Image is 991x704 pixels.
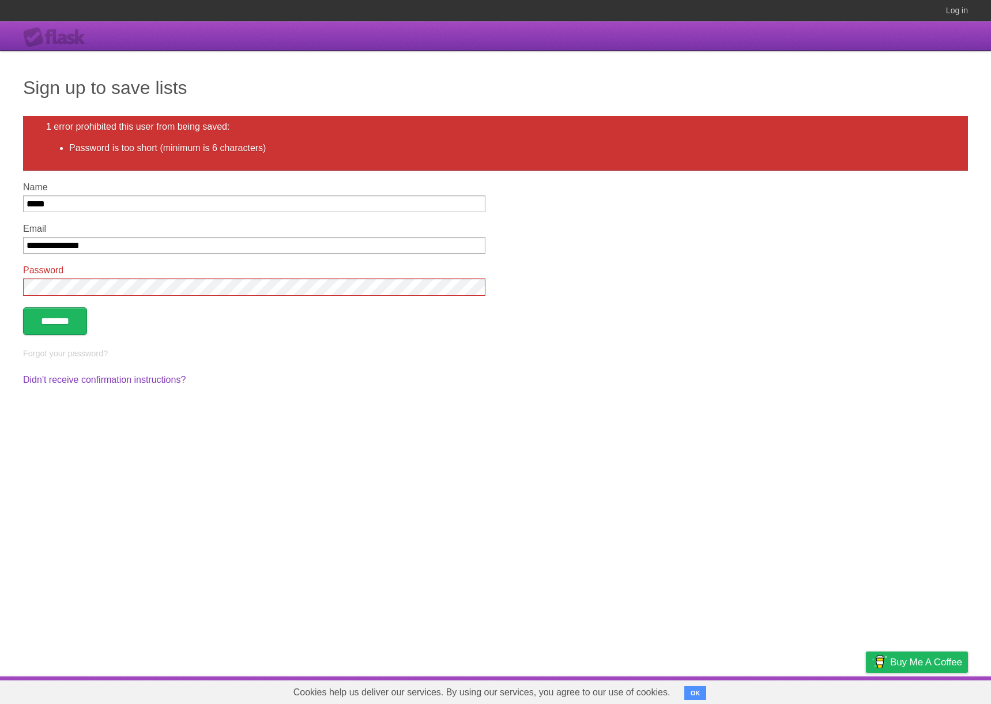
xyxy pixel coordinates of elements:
span: Cookies help us deliver our services. By using our services, you agree to our use of cookies. [282,681,682,704]
img: Buy me a coffee [872,652,887,672]
a: Buy me a coffee [866,652,968,673]
a: Privacy [851,679,881,701]
a: Developers [751,679,797,701]
a: Didn't receive confirmation instructions? [23,375,186,385]
h1: Sign up to save lists [23,74,968,101]
a: Terms [812,679,837,701]
a: About [713,679,737,701]
span: Buy me a coffee [890,652,962,672]
button: OK [684,686,707,700]
label: Email [23,224,485,234]
a: Suggest a feature [895,679,968,701]
li: Password is too short (minimum is 6 characters) [69,141,945,155]
label: Name [23,182,485,193]
label: Password [23,265,485,276]
div: Flask [23,27,92,48]
a: Forgot your password? [23,349,108,358]
h2: 1 error prohibited this user from being saved: [46,122,945,132]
